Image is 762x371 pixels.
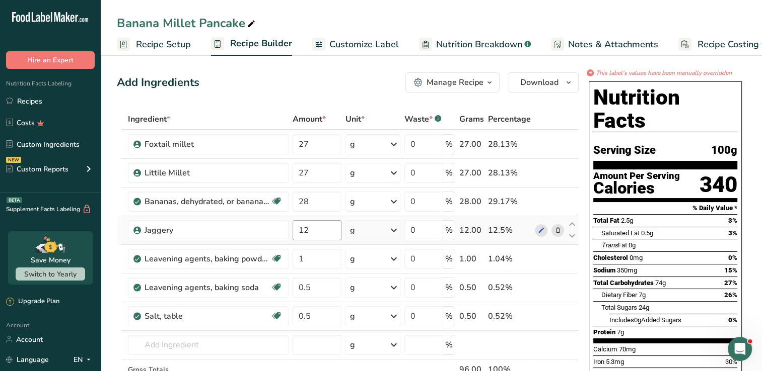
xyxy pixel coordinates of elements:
iframe: Intercom live chat [728,337,752,361]
span: 3% [728,217,737,224]
button: Switch to Yearly [16,267,85,281]
button: Manage Recipe [405,72,500,92]
span: Grams [459,113,484,125]
span: 0g [629,241,636,249]
span: Ingredient [128,113,170,125]
div: 12.00 [459,224,484,236]
span: Dietary Fiber [601,291,637,299]
div: Add Ingredients [117,74,199,91]
div: Amount Per Serving [593,171,680,181]
div: 0.52% [488,310,531,322]
span: Includes Added Sugars [609,316,681,324]
div: 0.50 [459,310,484,322]
div: 0.50 [459,282,484,294]
div: 12.5% [488,224,531,236]
a: Notes & Attachments [551,33,658,56]
span: Percentage [488,113,531,125]
span: Sodium [593,266,615,274]
div: 0.52% [488,282,531,294]
div: 28.13% [488,167,531,179]
div: Banana Millet Pancake [117,14,257,32]
i: Trans [601,241,618,249]
div: NEW [6,157,21,163]
span: Serving Size [593,144,656,157]
span: 0% [728,254,737,261]
span: 26% [724,291,737,299]
div: Save Money [31,255,71,265]
span: Download [520,76,559,88]
div: 340 [700,171,737,198]
span: Notes & Attachments [568,38,658,51]
span: Iron [593,358,604,365]
span: 0.5g [641,229,653,237]
div: Calories [593,181,680,196]
div: Littile Millet [145,167,270,179]
span: Amount [293,113,326,125]
div: 27.00 [459,167,484,179]
div: g [350,196,355,208]
input: Add Ingredient [128,335,289,355]
div: EN [74,353,95,365]
div: Leavening agents, baking soda [145,282,270,294]
span: Cholesterol [593,254,628,261]
div: g [350,282,355,294]
span: 350mg [617,266,637,274]
div: g [350,339,355,351]
div: g [350,253,355,265]
span: Protein [593,328,615,336]
span: Total Carbohydrates [593,279,654,287]
div: 28.00 [459,196,484,208]
i: This label's values have been manually overridden [596,68,732,77]
span: Calcium [593,345,617,353]
span: 70mg [619,345,636,353]
div: 29.17% [488,196,531,208]
div: 1.00 [459,253,484,265]
span: 7g [617,328,624,336]
div: g [350,167,355,179]
section: % Daily Value * [593,202,737,214]
a: Nutrition Breakdown [419,33,531,56]
span: 2.5g [621,217,633,224]
h1: Nutrition Facts [593,86,737,132]
span: 30% [725,358,737,365]
div: ‎ [593,134,737,144]
a: Customize Label [312,33,399,56]
div: Jaggery [145,224,270,236]
span: Customize Label [329,38,399,51]
span: 0% [728,316,737,324]
span: Recipe Costing [698,38,759,51]
span: 7g [639,291,646,299]
div: 28.13% [488,138,531,150]
div: g [350,224,355,236]
a: Recipe Setup [117,33,191,56]
span: Total Sugars [601,304,637,311]
a: Language [6,351,49,368]
div: Waste [404,113,441,125]
div: g [350,310,355,322]
span: Fat [601,241,627,249]
span: Switch to Yearly [24,269,77,279]
div: 27.00 [459,138,484,150]
div: Bananas, dehydrated, or banana powder [145,196,270,208]
span: 100g [711,144,737,157]
span: Unit [345,113,365,125]
div: Upgrade Plan [6,297,59,307]
span: 74g [655,279,666,287]
div: Leavening agents, baking powder, low-sodium [145,253,270,265]
div: Custom Reports [6,164,68,174]
div: g [350,138,355,150]
div: 1.04% [488,253,531,265]
span: 24g [639,304,649,311]
button: Hire an Expert [6,51,95,69]
a: Recipe Builder [211,32,292,56]
span: 0mg [630,254,643,261]
div: BETA [7,197,22,203]
button: Download [508,72,579,92]
span: 0g [634,316,641,324]
span: Nutrition Breakdown [436,38,522,51]
span: 5.3mg [606,358,624,365]
span: Recipe Setup [136,38,191,51]
div: Salt, table [145,310,270,322]
span: Total Fat [593,217,619,224]
span: 27% [724,279,737,287]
